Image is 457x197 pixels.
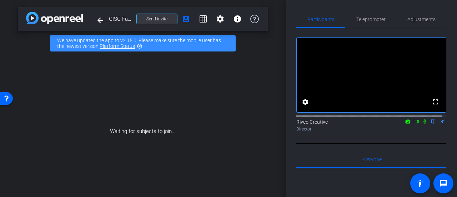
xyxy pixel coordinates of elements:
mat-icon: arrow_back [96,16,105,25]
mat-icon: account_box [182,15,190,23]
mat-icon: settings [301,98,310,106]
mat-icon: flip [429,118,438,124]
button: Send invite [136,14,177,24]
span: Everyone [361,157,382,162]
span: Teleprompter [356,17,386,22]
mat-icon: message [439,179,448,188]
mat-icon: accessibility [416,179,425,188]
mat-icon: fullscreen [431,98,440,106]
a: Platform Status [100,43,135,49]
div: Director [296,126,446,132]
div: Riveo Creative [296,118,446,132]
span: Participants [307,17,335,22]
span: Send invite [146,16,167,22]
mat-icon: settings [216,15,225,23]
div: We have updated the app to v2.15.0. Please make sure the mobile user has the newest version. [50,35,236,51]
span: GISC Faculty Interview [109,12,132,26]
mat-icon: info [233,15,242,23]
span: Adjustments [407,17,436,22]
mat-icon: highlight_off [137,43,142,49]
img: app-logo [26,12,83,24]
mat-icon: grid_on [199,15,207,23]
